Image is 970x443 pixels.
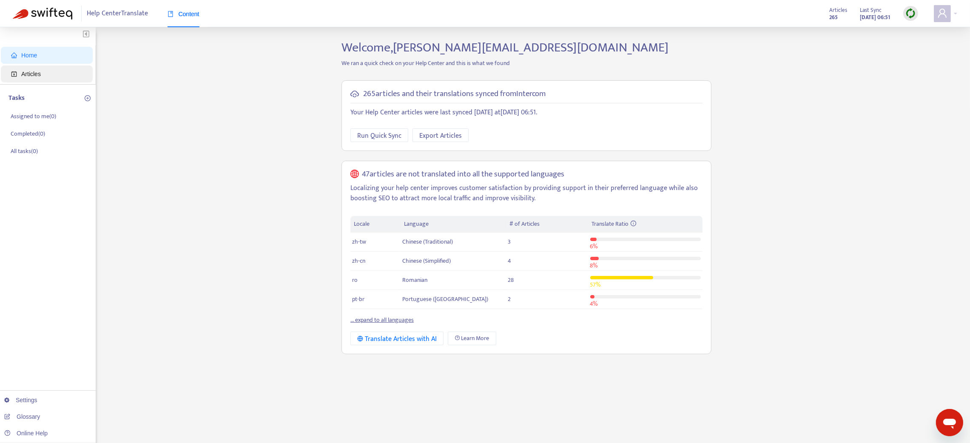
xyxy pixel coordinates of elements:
strong: 265 [830,13,838,22]
span: Help Center Translate [87,6,148,22]
p: Localizing your help center improves customer satisfaction by providing support in their preferre... [350,183,703,204]
button: Translate Articles with AI [350,332,444,345]
div: Translate Articles with AI [357,334,437,344]
span: Welcome, [PERSON_NAME][EMAIL_ADDRESS][DOMAIN_NAME] [341,37,668,58]
button: Export Articles [412,128,469,142]
span: 4 [508,256,511,266]
h5: 265 articles and their translations synced from Intercom [363,89,546,99]
span: Run Quick Sync [357,131,401,141]
img: sync.dc5367851b00ba804db3.png [905,8,916,19]
span: ro [352,275,358,285]
span: Last Sync [860,6,882,15]
span: 4 % [590,299,598,309]
p: We ran a quick check on your Help Center and this is what we found [335,59,718,68]
span: zh-cn [352,256,365,266]
span: global [350,170,359,179]
img: Swifteq [13,8,72,20]
a: Settings [4,397,37,403]
span: cloud-sync [350,90,359,98]
p: Assigned to me ( 0 ) [11,112,56,121]
a: Learn More [448,332,496,345]
th: Locale [350,216,401,233]
span: Romanian [402,275,427,285]
th: Language [401,216,506,233]
span: user [937,8,947,18]
span: Chinese (Simplified) [402,256,451,266]
span: 6 % [590,241,598,251]
th: # of Articles [506,216,588,233]
a: ... expand to all languages [350,315,414,325]
p: All tasks ( 0 ) [11,147,38,156]
iframe: Button to launch messaging window [936,409,963,436]
span: book [168,11,174,17]
span: pt-br [352,294,364,304]
span: Export Articles [419,131,462,141]
span: Articles [830,6,848,15]
h5: 47 articles are not translated into all the supported languages [362,170,565,179]
span: account-book [11,71,17,77]
span: Content [168,11,199,17]
a: Online Help [4,430,48,437]
span: Learn More [461,334,489,343]
span: 28 [508,275,514,285]
span: 2 [508,294,511,304]
span: Chinese (Traditional) [402,237,453,247]
span: 3 [508,237,511,247]
span: plus-circle [85,95,91,101]
span: 8 % [590,261,598,270]
a: Glossary [4,413,40,420]
p: Completed ( 0 ) [11,129,45,138]
span: Portuguese ([GEOGRAPHIC_DATA]) [402,294,488,304]
span: zh-tw [352,237,366,247]
p: Tasks [9,93,25,103]
span: 57 % [590,280,601,290]
span: Articles [21,71,41,77]
span: home [11,52,17,58]
button: Run Quick Sync [350,128,408,142]
p: Your Help Center articles were last synced [DATE] at [DATE] 06:51 . [350,108,703,118]
span: Home [21,52,37,59]
strong: [DATE] 06:51 [860,13,890,22]
div: Translate Ratio [592,219,699,229]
